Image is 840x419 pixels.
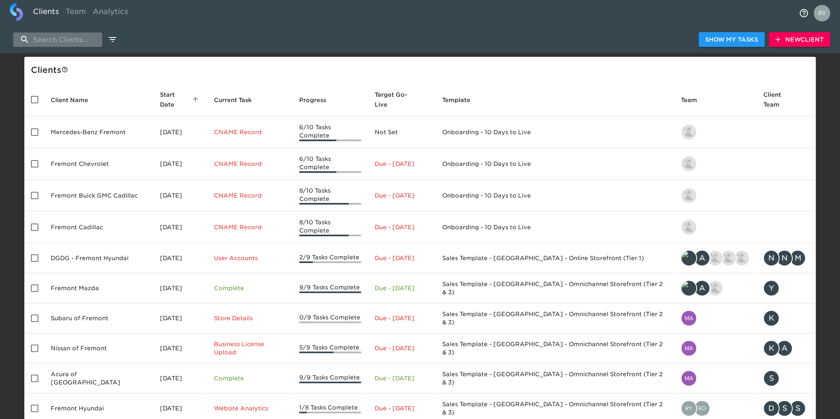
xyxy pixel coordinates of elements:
[436,303,674,333] td: Sales Template - [GEOGRAPHIC_DATA] - Omnichannel Storefront (Tier 2 & 3)
[680,280,750,296] div: tyler@roadster.com, adam.stelly@roadster.com, austin@roadster.com
[374,191,429,200] p: Due - [DATE]
[299,95,337,105] span: Progress
[153,303,207,333] td: [DATE]
[681,125,696,140] img: kevin.lo@roadster.com
[769,32,830,47] button: NewClient
[153,243,207,273] td: [DATE]
[214,95,263,105] span: Current Task
[374,90,429,109] span: Target Go-Live
[214,314,286,322] p: Store Details
[293,363,368,393] td: 9/9 Tasks Complete
[680,219,750,235] div: nikko.foster@roadster.com
[699,32,765,47] button: Show My Tasks
[153,148,207,180] td: [DATE]
[695,401,709,416] img: rohitvarma.addepalli@cdk.com
[374,160,429,168] p: Due - [DATE]
[680,250,750,266] div: tyler@roadster.com, adam.stelly@roadster.com, kevin.lo@roadster.com, austin@roadster.com, ryan.la...
[680,95,707,105] span: Team
[153,363,207,393] td: [DATE]
[44,273,153,303] td: Fremont Mazda
[293,303,368,333] td: 0/9 Tasks Complete
[44,303,153,333] td: Subaru of Fremont
[734,251,749,265] img: ryan.lattimore@roadster.com
[214,340,286,356] p: Business License Upload
[681,281,696,296] img: tyler@roadster.com
[721,251,736,265] img: austin@roadster.com
[51,95,99,105] span: Client Name
[681,341,696,356] img: madison.craig@roadster.com
[160,90,201,109] span: Start Date
[44,363,153,393] td: Acura of [GEOGRAPHIC_DATA]
[374,223,429,231] p: Due - [DATE]
[705,35,758,45] span: Show My Tasks
[62,3,89,23] a: Team
[89,3,131,23] a: Analytics
[789,400,806,417] div: S
[214,284,286,292] p: Complete
[436,333,674,363] td: Sales Template - [GEOGRAPHIC_DATA] - Omnichannel Storefront (Tier 2 & 3)
[293,243,368,273] td: 2/9 Tasks Complete
[13,33,102,47] input: search
[775,35,824,45] span: New Client
[374,254,429,262] p: Due - [DATE]
[436,273,674,303] td: Sales Template - [GEOGRAPHIC_DATA] - Omnichannel Storefront (Tier 2 & 3)
[763,340,779,356] div: K
[680,310,750,326] div: madison.craig@roadster.com
[44,212,153,243] td: Fremont Cadillac
[680,187,750,204] div: nikko.foster@roadster.com
[61,66,68,73] svg: This is a list of all of your clients and clients shared with you
[680,370,750,386] div: madison.craig@roadster.com
[374,90,418,109] span: Calculated based on the start date and the duration of all Tasks contained in this Hub.
[763,250,779,266] div: N
[789,250,806,266] div: M
[436,116,674,148] td: Onboarding - 10 Days to Live
[708,281,723,296] img: austin@roadster.com
[776,340,793,356] div: A
[763,280,779,296] div: Y
[680,340,750,356] div: madison.craig@roadster.com
[214,254,286,262] p: User Accounts
[368,116,436,148] td: Not Set
[153,273,207,303] td: [DATE]
[214,404,286,412] p: Website Analytics
[436,363,674,393] td: Sales Template - [GEOGRAPHIC_DATA] - Omnichannel Storefront (Tier 2 & 3)
[293,116,368,148] td: 6/10 Tasks Complete
[31,63,812,77] div: Client s
[763,370,779,386] div: S
[763,400,809,417] div: dament@press1totalk.com, scottj@cacargroup.com, SCOTTJ@CACARGROUP.COM
[30,3,62,23] a: Clients
[214,128,286,136] p: CNAME Record
[681,401,696,416] img: ryan.dale@roadster.com
[763,340,809,356] div: katie@simmsautogroup.com, andreas@simmsautogroup.com
[776,250,793,266] div: N
[776,400,793,417] div: S
[681,220,696,235] img: nikko.foster@roadster.com
[44,243,153,273] td: DGDG - Fremont Hyundai
[436,148,674,180] td: Onboarding - 10 Days to Live
[10,3,23,21] img: logo
[153,180,207,212] td: [DATE]
[214,160,286,168] p: CNAME Record
[681,188,696,203] img: nikko.foster@roadster.com
[680,400,750,417] div: ryan.dale@roadster.com, rohitvarma.addepalli@cdk.com
[293,273,368,303] td: 9/9 Tasks Complete
[681,251,696,265] img: tyler@roadster.com
[214,374,286,382] p: Complete
[763,310,779,326] div: K
[680,156,750,172] div: nikko.foster@roadster.com
[153,116,207,148] td: [DATE]
[44,333,153,363] td: Nissan of Fremont
[293,212,368,243] td: 8/10 Tasks Complete
[214,191,286,200] p: CNAME Record
[153,333,207,363] td: [DATE]
[763,370,809,386] div: scott.yamasaki@acuraoffremont.com
[153,212,207,243] td: [DATE]
[214,95,252,105] span: This is the next Task in this Hub that should be completed
[681,311,696,326] img: madison.craig@roadster.com
[680,124,750,140] div: kevin.lo@roadster.com
[814,5,830,21] img: Profile
[214,223,286,231] p: CNAME Record
[694,280,710,296] div: A
[763,250,809,266] div: nick.george@dgdg.com, Nick.George@dgdg.com, michael.bero@roadster.com
[763,280,809,296] div: young@fremontmazda.com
